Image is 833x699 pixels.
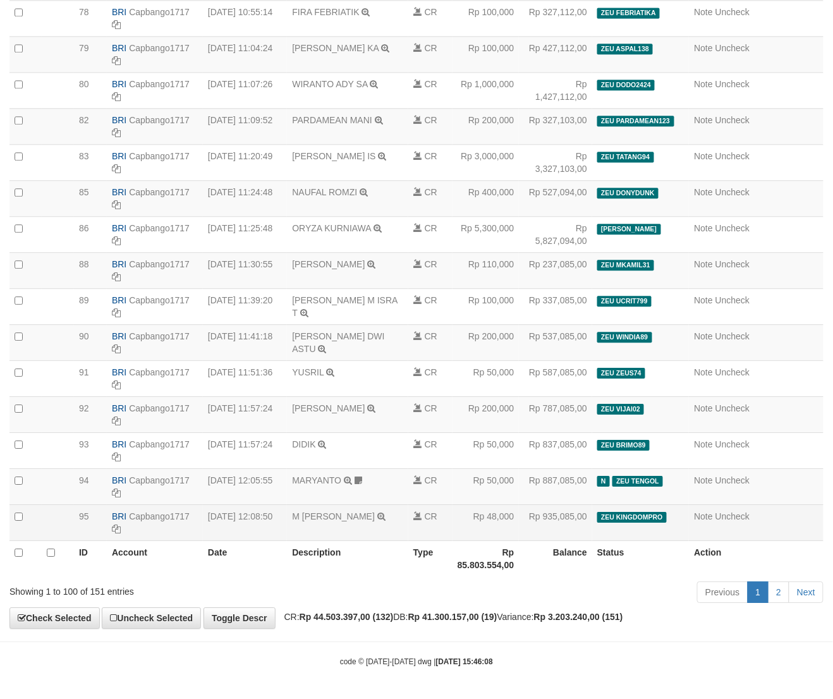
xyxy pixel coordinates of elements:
[425,475,437,485] span: CR
[112,367,126,377] span: BRI
[129,439,190,449] a: Capbango1717
[74,540,107,576] th: ID
[129,151,190,161] a: Capbango1717
[425,259,437,269] span: CR
[694,331,713,341] a: Note
[597,260,654,270] span: ZEU MKAMIL31
[689,540,824,576] th: Action
[408,540,453,576] th: Type
[112,164,121,174] a: Copy Capbango1717 to clipboard
[789,581,824,603] a: Next
[453,360,520,396] td: Rp 50,000
[129,331,190,341] a: Capbango1717
[129,43,190,53] a: Capbango1717
[519,180,592,216] td: Rp 527,094,00
[79,331,89,341] span: 90
[79,79,89,89] span: 80
[612,476,663,487] span: ZEU TENGOL
[107,540,203,576] th: Account
[519,216,592,252] td: Rp 5,827,094,00
[694,187,713,197] a: Note
[112,403,126,413] span: BRI
[453,288,520,324] td: Rp 100,000
[292,439,315,449] a: DIDIK
[203,396,287,432] td: [DATE] 11:57:24
[203,36,287,72] td: [DATE] 11:04:24
[694,259,713,269] a: Note
[203,288,287,324] td: [DATE] 11:39:20
[425,79,437,89] span: CR
[715,331,750,341] a: Uncheck
[79,223,89,233] span: 86
[102,607,201,629] a: Uncheck Selected
[292,43,379,53] a: [PERSON_NAME] KA
[748,581,769,603] a: 1
[292,115,372,125] a: PARDAMEAN MANI
[453,504,520,540] td: Rp 48,000
[597,80,655,90] span: ZEU DODO2424
[292,295,397,318] a: [PERSON_NAME] M ISRA T
[112,236,121,246] a: Copy Capbango1717 to clipboard
[112,92,121,102] a: Copy Capbango1717 to clipboard
[129,403,190,413] a: Capbango1717
[519,360,592,396] td: Rp 587,085,00
[715,187,750,197] a: Uncheck
[112,7,126,17] span: BRI
[112,43,126,53] span: BRI
[203,468,287,504] td: [DATE] 12:05:55
[694,403,713,413] a: Note
[519,144,592,180] td: Rp 3,327,103,00
[715,151,750,161] a: Uncheck
[453,144,520,180] td: Rp 3,000,000
[453,72,520,108] td: Rp 1,000,000
[425,295,437,305] span: CR
[715,511,750,521] a: Uncheck
[112,380,121,390] a: Copy Capbango1717 to clipboard
[112,511,126,521] span: BRI
[129,367,190,377] a: Capbango1717
[112,79,126,89] span: BRI
[597,368,645,379] span: ZEU ZEUS74
[694,295,713,305] a: Note
[519,36,592,72] td: Rp 427,112,00
[453,540,520,576] th: Rp 85.803.554,00
[129,7,190,17] a: Capbango1717
[453,216,520,252] td: Rp 5,300,000
[425,151,437,161] span: CR
[453,108,520,144] td: Rp 200,000
[203,540,287,576] th: Date
[597,476,610,487] span: Has Note
[292,79,367,89] a: WIRANTO ADY SA
[592,540,689,576] th: Status
[112,187,126,197] span: BRI
[694,223,713,233] a: Note
[425,223,437,233] span: CR
[129,295,190,305] a: Capbango1717
[519,288,592,324] td: Rp 337,085,00
[9,580,337,598] div: Showing 1 to 100 of 151 entries
[203,324,287,360] td: [DATE] 11:41:18
[697,581,748,603] a: Previous
[425,187,437,197] span: CR
[112,200,121,210] a: Copy Capbango1717 to clipboard
[292,7,359,17] a: FIRA FEBRIATIK
[694,475,713,485] a: Note
[715,7,750,17] a: Uncheck
[519,252,592,288] td: Rp 237,085,00
[129,475,190,485] a: Capbango1717
[597,332,652,343] span: ZEU WINDIA89
[112,151,126,161] span: BRI
[453,324,520,360] td: Rp 200,000
[112,475,126,485] span: BRI
[425,439,437,449] span: CR
[694,511,713,521] a: Note
[112,488,121,498] a: Copy Capbango1717 to clipboard
[519,324,592,360] td: Rp 537,085,00
[292,475,341,485] a: MARYANTO
[425,115,437,125] span: CR
[597,404,644,415] span: ZEU VIJAI02
[112,416,121,426] a: Copy Capbango1717 to clipboard
[519,396,592,432] td: Rp 787,085,00
[79,187,89,197] span: 85
[597,152,654,162] span: ZEU TATANG94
